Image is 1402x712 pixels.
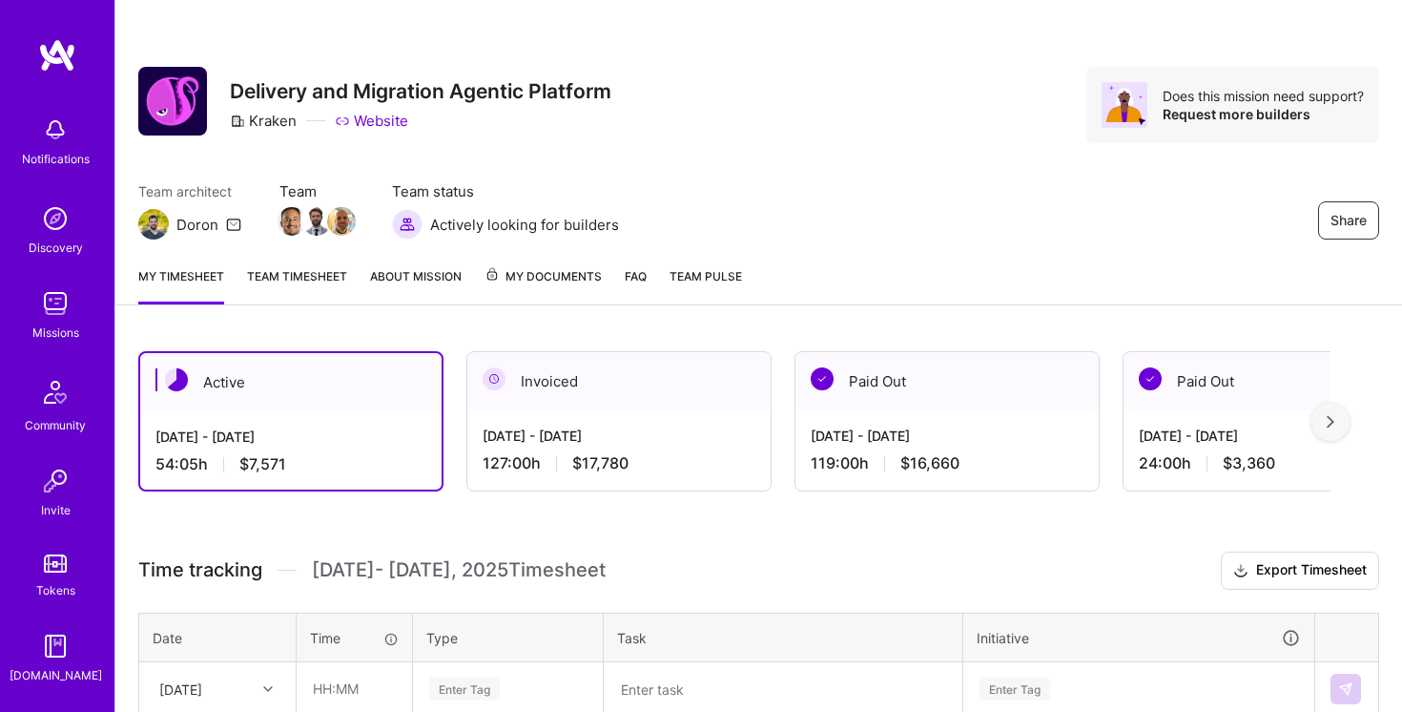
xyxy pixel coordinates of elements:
img: Active [165,368,188,391]
div: Does this mission need support? [1163,87,1364,105]
img: tokens [44,555,67,573]
span: Share [1330,211,1367,230]
a: My Documents [485,266,602,304]
div: Paid Out [795,352,1099,410]
div: Notifications [22,149,90,169]
div: Enter Tag [429,674,500,703]
div: Tokens [36,580,75,600]
i: icon Mail [226,217,241,232]
div: Invoiced [467,352,771,410]
div: Enter Tag [979,674,1050,703]
button: Share [1318,201,1379,240]
img: Submit [1338,681,1353,697]
a: About Mission [370,266,462,304]
img: guide book [36,627,74,665]
span: $16,660 [900,453,959,473]
a: Team Member Avatar [279,205,304,238]
i: icon Chevron [263,684,273,694]
div: Initiative [977,627,1301,649]
div: Discovery [29,238,83,258]
span: $3,360 [1223,453,1275,473]
div: [DATE] - [DATE] [811,426,1083,446]
th: Task [604,613,963,662]
div: Request more builders [1163,105,1364,123]
div: Community [25,415,86,435]
div: [DATE] - [DATE] [155,427,426,447]
img: teamwork [36,284,74,323]
a: Team Member Avatar [304,205,329,238]
div: [DATE] [159,679,202,699]
div: Kraken [230,111,297,131]
i: icon Download [1233,561,1248,581]
img: Avatar [1102,82,1147,128]
img: Community [32,369,78,415]
div: Time [310,628,399,648]
img: bell [36,111,74,149]
a: Team Pulse [670,266,742,304]
span: Actively looking for builders [430,215,619,235]
img: discovery [36,199,74,238]
img: Team Member Avatar [327,207,356,236]
img: Paid Out [1139,367,1162,390]
img: Team Architect [138,209,169,240]
div: [DOMAIN_NAME] [10,665,102,685]
span: $7,571 [239,454,286,474]
img: logo [38,38,76,73]
span: Team architect [138,181,241,201]
span: Team Pulse [670,269,742,283]
a: Website [335,111,408,131]
div: Active [140,353,442,411]
div: Doron [176,215,218,235]
a: Team Member Avatar [329,205,354,238]
button: Export Timesheet [1221,552,1379,590]
img: Team Member Avatar [302,207,331,236]
span: Team status [392,181,619,201]
div: Invite [41,500,71,520]
span: [DATE] - [DATE] , 2025 Timesheet [312,558,606,582]
span: Time tracking [138,558,262,582]
th: Date [139,613,297,662]
a: Team timesheet [247,266,347,304]
img: Invite [36,462,74,500]
img: Paid Out [811,367,834,390]
a: FAQ [625,266,647,304]
div: 119:00 h [811,453,1083,473]
h3: Delivery and Migration Agentic Platform [230,79,611,103]
div: Missions [32,323,79,343]
span: $17,780 [572,453,629,473]
img: Company Logo [138,67,207,136]
span: Team [279,181,354,201]
i: icon CompanyGray [230,114,245,129]
div: 54:05 h [155,454,426,474]
span: My Documents [485,266,602,287]
th: Type [413,613,604,662]
a: My timesheet [138,266,224,304]
div: [DATE] - [DATE] [483,426,755,446]
img: Actively looking for builders [392,209,423,240]
img: Team Member Avatar [278,207,306,236]
div: 127:00 h [483,453,755,473]
img: Invoiced [483,367,505,390]
img: right [1327,415,1334,429]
